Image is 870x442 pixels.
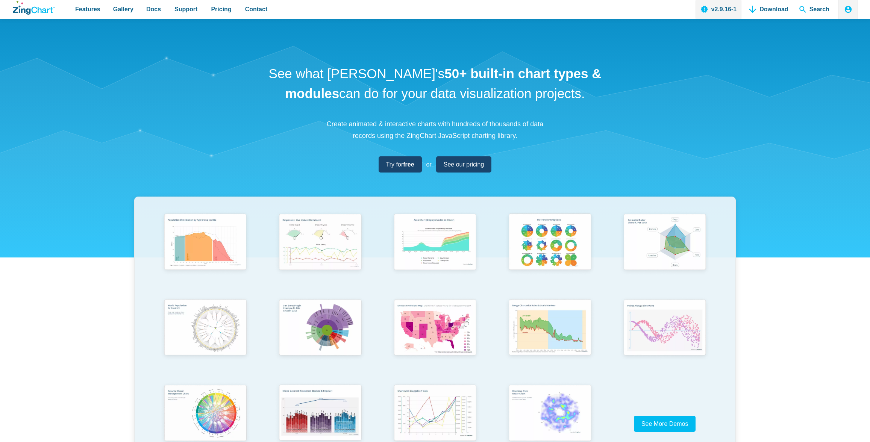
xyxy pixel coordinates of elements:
img: Responsive Live Update Dashboard [274,210,366,275]
img: World Population by Country [159,296,251,362]
img: Points Along a Sine Wave [619,296,711,361]
strong: free [403,161,414,168]
img: Animated Radar Chart ft. Pet Data [619,210,711,275]
a: Election Predictions Map [377,296,493,381]
a: Responsive Live Update Dashboard [263,210,378,295]
a: World Population by Country [148,296,263,381]
img: Sun Burst Plugin Example ft. File System Data [274,296,366,361]
img: Area Chart (Displays Nodes on Hover) [389,210,481,275]
strong: 50+ built-in chart types & modules [285,66,601,101]
a: Sun Burst Plugin Example ft. File System Data [263,296,378,381]
span: Try for [386,159,414,170]
a: Try forfree [379,156,422,173]
span: Pricing [211,4,231,14]
span: or [426,159,432,170]
a: ZingChart Logo. Click to return to the homepage [13,1,55,15]
img: Range Chart with Rultes & Scale Markers [504,296,596,362]
h1: See what [PERSON_NAME]'s can do for your data visualization projects. [266,64,604,103]
span: Support [174,4,197,14]
span: See More Demos [641,421,688,427]
span: Contact [245,4,268,14]
a: Points Along a Sine Wave [607,296,722,381]
span: Docs [146,4,161,14]
p: Create animated & interactive charts with hundreds of thousands of data records using the ZingCha... [322,118,548,141]
a: Pie Transform Options [493,210,608,295]
span: See our pricing [444,159,484,170]
a: Range Chart with Rultes & Scale Markers [493,296,608,381]
span: Features [75,4,100,14]
img: Election Predictions Map [389,296,481,361]
a: See More Demos [634,416,696,432]
a: See our pricing [436,156,492,173]
a: Animated Radar Chart ft. Pet Data [607,210,722,295]
img: Population Distribution by Age Group in 2052 [159,210,251,275]
a: Area Chart (Displays Nodes on Hover) [377,210,493,295]
a: Population Distribution by Age Group in 2052 [148,210,263,295]
img: Pie Transform Options [504,210,596,275]
span: Gallery [113,4,133,14]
